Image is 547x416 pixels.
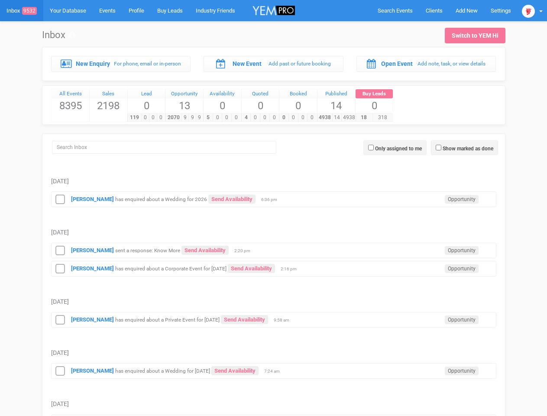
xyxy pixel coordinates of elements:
[341,114,357,122] span: 4938
[181,114,189,122] span: 9
[378,7,413,14] span: Search Events
[71,247,114,253] a: [PERSON_NAME]
[51,401,496,407] h5: [DATE]
[128,98,165,113] span: 0
[71,196,114,202] a: [PERSON_NAME]
[208,195,256,204] a: Send Availability
[51,229,496,236] h5: [DATE]
[204,89,241,99] a: Availability
[52,89,90,99] a: All Events
[71,265,114,272] a: [PERSON_NAME]
[274,317,295,323] span: 9:58 am
[203,114,213,122] span: 5
[317,114,333,122] span: 4938
[115,266,227,272] small: has enquired about a Corporate Event for [DATE]
[426,7,443,14] span: Clients
[264,368,286,374] span: 7:24 am
[317,98,355,113] span: 14
[221,315,268,324] a: Send Availability
[241,114,251,122] span: 4
[42,30,75,40] h1: Inbox
[51,299,496,305] h5: [DATE]
[115,317,220,323] small: has enquired about a Private Event for [DATE]
[452,31,498,40] div: Switch to YEM Hi
[127,114,142,122] span: 119
[445,315,479,324] span: Opportunity
[90,89,127,99] a: Sales
[372,114,393,122] span: 318
[71,367,114,374] a: [PERSON_NAME]
[204,56,343,71] a: New Event Add past or future booking
[250,114,260,122] span: 0
[165,114,181,122] span: 2070
[128,89,165,99] div: Lead
[204,98,241,113] span: 0
[231,114,241,122] span: 0
[443,145,493,153] label: Show marked as done
[228,264,275,273] a: Send Availability
[418,61,486,67] small: Add note, task, or view details
[165,89,203,99] a: Opportunity
[157,114,165,122] span: 0
[76,59,110,68] label: New Enquiry
[114,61,181,67] small: For phone, email or in-person
[355,114,373,122] span: 18
[165,98,203,113] span: 13
[281,266,302,272] span: 2:16 pm
[356,98,393,113] span: 0
[181,246,229,255] a: Send Availability
[233,59,262,68] label: New Event
[317,89,355,99] a: Published
[279,98,317,113] span: 0
[445,28,505,43] a: Switch to YEM Hi
[307,114,317,122] span: 0
[242,89,279,99] a: Quoted
[211,366,259,375] a: Send Availability
[242,98,279,113] span: 0
[188,114,196,122] span: 9
[234,248,256,254] span: 2:20 pm
[381,59,413,68] label: Open Event
[356,89,393,99] a: Buy Leads
[332,114,342,122] span: 14
[298,114,308,122] span: 0
[522,5,535,18] img: open-uri20250107-2-1pbi2ie
[196,114,203,122] span: 9
[279,114,289,122] span: 0
[260,114,270,122] span: 0
[22,7,37,15] span: 9532
[456,7,478,14] span: Add New
[279,89,317,99] a: Booked
[52,98,90,113] span: 8395
[261,197,283,203] span: 6:36 pm
[149,114,157,122] span: 0
[52,141,276,154] input: Search Inbox
[115,247,180,253] small: sent a response: Know More
[375,145,422,153] label: Only assigned to me
[51,56,191,71] a: New Enquiry For phone, email or in-person
[71,316,114,323] a: [PERSON_NAME]
[288,114,298,122] span: 0
[213,114,223,122] span: 0
[445,246,479,255] span: Opportunity
[445,367,479,375] span: Opportunity
[445,195,479,204] span: Opportunity
[222,114,232,122] span: 0
[445,264,479,273] span: Opportunity
[269,114,279,122] span: 0
[115,368,210,374] small: has enquired about a Wedding for [DATE]
[141,114,149,122] span: 0
[115,196,207,202] small: has enquired about a Wedding for 2026
[356,56,496,71] a: Open Event Add note, task, or view details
